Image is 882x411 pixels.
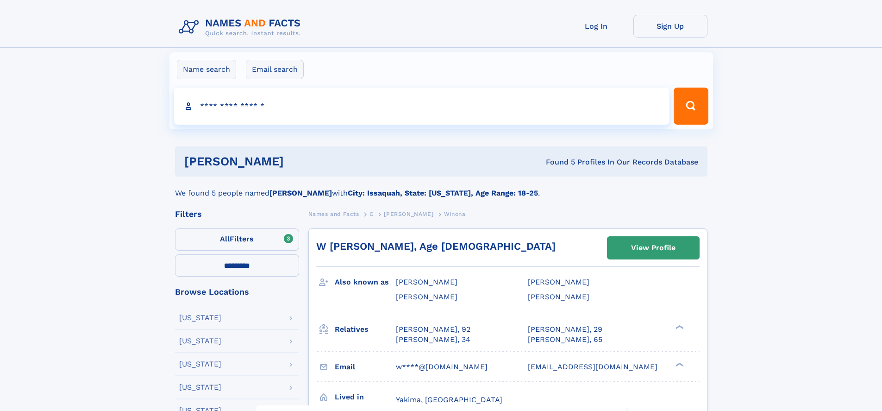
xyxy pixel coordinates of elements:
[175,15,308,40] img: Logo Names and Facts
[177,60,236,79] label: Name search
[673,324,684,330] div: ❯
[335,274,396,290] h3: Also known as
[396,278,457,286] span: [PERSON_NAME]
[269,189,332,197] b: [PERSON_NAME]
[396,292,457,301] span: [PERSON_NAME]
[396,335,470,345] a: [PERSON_NAME], 34
[396,395,502,404] span: Yakima, [GEOGRAPHIC_DATA]
[396,324,470,335] a: [PERSON_NAME], 92
[674,88,708,125] button: Search Button
[335,359,396,375] h3: Email
[220,234,230,243] span: All
[335,322,396,337] h3: Relatives
[528,278,589,286] span: [PERSON_NAME]
[528,292,589,301] span: [PERSON_NAME]
[175,288,299,296] div: Browse Locations
[175,210,299,218] div: Filters
[633,15,707,38] a: Sign Up
[369,211,374,217] span: C
[384,208,433,220] a: [PERSON_NAME]
[348,189,538,197] b: City: Issaquah, State: [US_STATE], Age Range: 18-25
[179,314,221,322] div: [US_STATE]
[246,60,304,79] label: Email search
[179,337,221,345] div: [US_STATE]
[528,335,602,345] a: [PERSON_NAME], 65
[415,157,698,167] div: Found 5 Profiles In Our Records Database
[308,208,359,220] a: Names and Facts
[528,362,657,371] span: [EMAIL_ADDRESS][DOMAIN_NAME]
[184,156,415,167] h1: [PERSON_NAME]
[175,228,299,251] label: Filters
[444,211,466,217] span: Winona
[179,384,221,391] div: [US_STATE]
[179,360,221,368] div: [US_STATE]
[631,237,676,259] div: View Profile
[175,177,707,199] div: We found 5 people named with .
[369,208,374,220] a: C
[335,389,396,405] h3: Lived in
[673,361,684,367] div: ❯
[528,324,602,335] a: [PERSON_NAME], 29
[559,15,633,38] a: Log In
[174,88,670,125] input: search input
[384,211,433,217] span: [PERSON_NAME]
[607,237,699,259] a: View Profile
[316,240,556,252] a: W [PERSON_NAME], Age [DEMOGRAPHIC_DATA]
